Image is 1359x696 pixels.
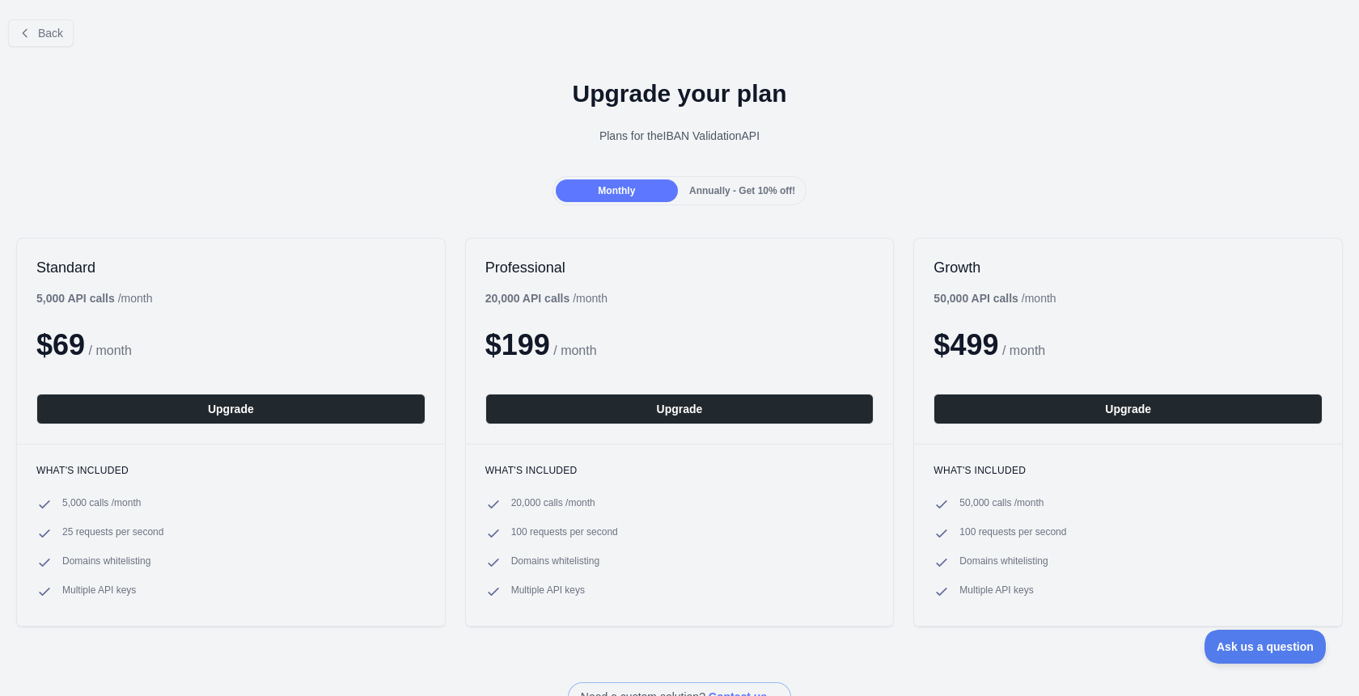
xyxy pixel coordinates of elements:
[934,328,998,361] span: $ 499
[934,290,1056,306] div: / month
[934,258,1323,277] h2: Growth
[485,328,550,361] span: $ 199
[485,258,874,277] h2: Professional
[934,292,1018,305] b: 50,000 API calls
[485,292,570,305] b: 20,000 API calls
[1204,630,1327,664] iframe: Toggle Customer Support
[485,290,608,306] div: / month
